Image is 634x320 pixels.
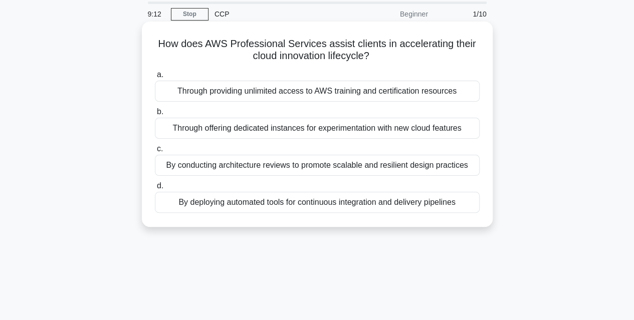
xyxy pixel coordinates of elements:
div: CCP [208,4,346,24]
span: d. [157,181,163,190]
div: By deploying automated tools for continuous integration and delivery pipelines [155,192,480,213]
div: Through providing unlimited access to AWS training and certification resources [155,81,480,102]
a: Stop [171,8,208,21]
div: Beginner [346,4,434,24]
div: 1/10 [434,4,493,24]
span: c. [157,144,163,153]
span: a. [157,70,163,79]
span: b. [157,107,163,116]
div: 9:12 [142,4,171,24]
div: By conducting architecture reviews to promote scalable and resilient design practices [155,155,480,176]
div: Through offering dedicated instances for experimentation with new cloud features [155,118,480,139]
h5: How does AWS Professional Services assist clients in accelerating their cloud innovation lifecycle? [154,38,481,63]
